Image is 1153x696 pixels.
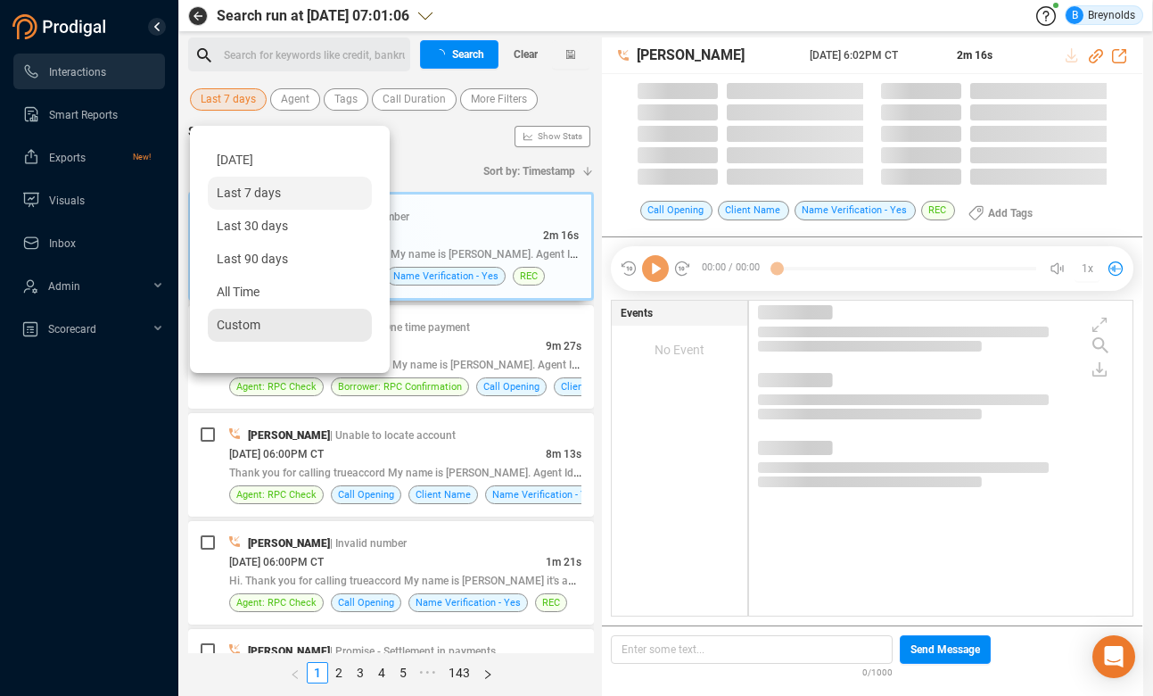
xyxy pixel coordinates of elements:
span: Call Duration [383,88,446,111]
span: | Promise - One time payment [330,321,470,334]
li: 4 [371,662,392,684]
span: [DATE] 06:00PM CT [229,556,324,568]
li: Inbox [13,225,165,261]
span: Client Name [561,378,616,395]
span: Search run at [DATE] 07:01:06 [217,5,409,27]
span: REC [520,268,538,285]
button: right [476,662,499,684]
span: Exports [49,152,86,164]
span: Client Name [416,486,471,503]
span: Sort by: Timestamp [483,157,575,186]
span: 2m 16s [543,229,579,242]
span: 1x [1082,254,1093,283]
span: [DATE] 6:02PM CT [810,47,935,63]
span: Events [621,305,653,321]
span: Name Verification - Yes [492,486,597,503]
span: B [1072,6,1078,24]
a: Smart Reports [22,96,151,132]
li: Previous Page [284,662,307,684]
li: Smart Reports [13,96,165,132]
button: Search [420,40,498,69]
span: 2m 16s [957,49,992,62]
button: Agent [270,88,320,111]
span: Search [452,40,484,69]
span: Name Verification - Yes [393,268,498,285]
li: Visuals [13,182,165,218]
span: loading [434,49,445,60]
span: 1m 21s [546,556,581,568]
span: 9m 27s [546,340,581,352]
button: Clear [498,40,552,69]
span: REC [921,201,955,220]
button: Show Stats [515,126,590,147]
button: Tags [324,88,368,111]
span: Last 7 days [217,186,281,200]
span: Add Tags [988,199,1033,228]
li: Next Page [476,662,499,684]
li: 2 [328,662,350,684]
span: Agent: RPC Check [236,486,317,503]
div: [PERSON_NAME]| Unable to locate account[DATE] 06:00PM CT8m 13sThank you for calling trueaccord My... [188,413,594,517]
span: Call Opening [338,594,394,611]
li: Exports [13,139,165,175]
span: Show Stats [538,29,582,244]
div: [PERSON_NAME]| Promise - One time payment[DATE] 06:00PM CT9m 27sHello. Thank you for calling Corp... [188,305,594,409]
span: New! [133,139,151,175]
span: 00:00 / 00:00 [691,255,777,282]
span: | Invalid number [330,537,407,550]
span: [DATE] [217,153,253,167]
li: Interactions [13,54,165,89]
a: Visuals [22,182,151,218]
span: [PERSON_NAME] [637,45,806,66]
span: left [290,669,301,680]
span: Last 30 days [217,219,288,233]
span: [DATE] 06:00PM CT [229,448,324,460]
div: Breynolds [1066,6,1135,24]
div: [PERSON_NAME]| Invalid number[DATE] 06:00PM CT1m 21sHi. Thank you for calling trueaccord My name ... [188,521,594,625]
span: More Filters [471,88,527,111]
div: Open Intercom Messenger [1092,635,1135,678]
span: Hi. Thank you for calling trueaccord My name is [PERSON_NAME] it's an id one five nine. This call... [229,573,735,587]
a: 4 [372,663,391,683]
span: Tags [334,88,358,111]
button: Last 7 days [190,88,267,111]
div: No Event [612,326,747,374]
a: Interactions [22,54,151,89]
button: Send Message [900,635,991,664]
a: 3 [350,663,370,683]
span: All Time [217,285,259,299]
span: [PERSON_NAME] [248,537,330,550]
span: REC [542,594,560,611]
span: Agent: RPC Check [236,594,317,611]
a: 5 [393,663,413,683]
span: Clear [514,40,538,69]
li: 3 [350,662,371,684]
span: Name Verification - Yes [795,201,916,220]
span: Smart Reports [49,109,118,121]
span: Agent [281,88,309,111]
span: 8m 13s [546,448,581,460]
span: Custom [217,318,260,332]
button: Sort by: Timestamp [473,157,594,186]
span: right [482,669,493,680]
img: prodigal-logo [12,14,111,39]
button: More Filters [460,88,538,111]
a: ExportsNew! [22,139,151,175]
button: Call Duration [372,88,457,111]
span: Call Opening [483,378,539,395]
a: 1 [308,663,327,683]
span: | Promise - Settlement in payments [330,645,496,658]
span: Hello. Thank you for calling Corp. My name is [PERSON_NAME]. Agent Id is one five eight two. This... [229,357,746,371]
span: Inbox [49,237,76,250]
span: Agent: RPC Check [236,378,317,395]
span: Last 90 days [217,252,288,266]
a: 143 [443,663,475,683]
span: Call Opening [640,201,712,220]
span: Visuals [49,195,85,207]
span: | Unable to locate account [330,429,456,442]
span: Call Opening [338,486,394,503]
span: Search Results : [188,124,280,138]
span: Borrower: RPC Confirmation [338,378,462,395]
a: Inbox [22,225,151,261]
span: Last 7 days [201,88,256,111]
